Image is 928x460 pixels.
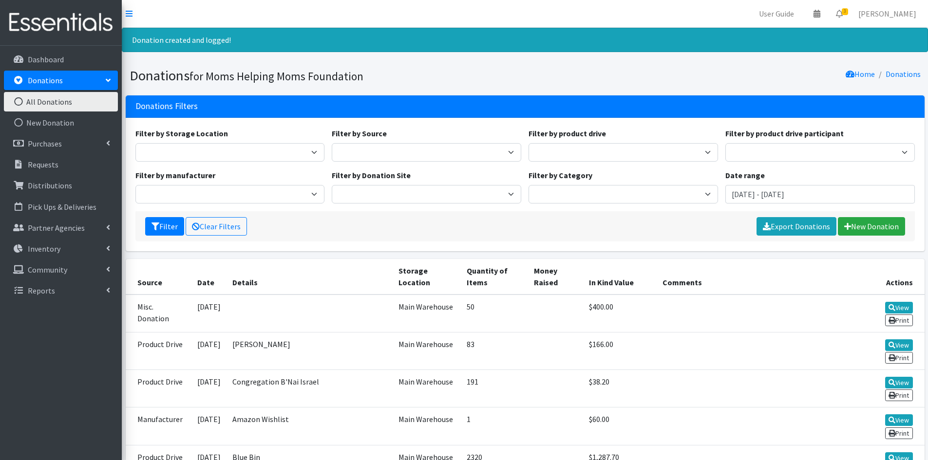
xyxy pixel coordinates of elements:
td: Product Drive [126,370,191,407]
td: Main Warehouse [393,407,461,445]
a: User Guide [751,4,802,23]
th: Date [191,259,227,294]
label: Date range [725,169,765,181]
th: Details [227,259,393,294]
a: Purchases [4,134,118,153]
p: Donations [28,75,63,85]
a: Distributions [4,176,118,195]
a: Community [4,260,118,279]
td: [DATE] [191,370,227,407]
th: Storage Location [393,259,461,294]
th: Source [126,259,191,294]
p: Purchases [28,139,62,148]
img: HumanEssentials [4,6,118,39]
a: View [885,414,913,426]
th: Actions [857,259,924,294]
a: Export Donations [757,217,836,236]
p: Requests [28,160,58,169]
a: Partner Agencies [4,218,118,238]
a: Clear Filters [186,217,247,236]
h3: Donations Filters [135,101,198,111]
th: Quantity of Items [461,259,529,294]
a: 3 [828,4,851,23]
td: Main Warehouse [393,332,461,369]
small: for Moms Helping Moms Foundation [189,69,363,83]
a: New Donation [838,217,905,236]
input: January 1, 2011 - December 31, 2011 [725,185,915,203]
a: Donations [886,69,921,79]
a: Print [885,352,913,364]
td: [DATE] [191,332,227,369]
a: Dashboard [4,50,118,69]
td: Product Drive [126,332,191,369]
p: Distributions [28,181,72,190]
a: Pick Ups & Deliveries [4,197,118,217]
td: Misc. Donation [126,294,191,332]
p: Dashboard [28,55,64,64]
a: Donations [4,71,118,90]
p: Community [28,265,67,275]
label: Filter by product drive participant [725,128,844,139]
td: $60.00 [583,407,657,445]
td: 50 [461,294,529,332]
label: Filter by Donation Site [332,169,411,181]
td: [DATE] [191,407,227,445]
td: 1 [461,407,529,445]
a: Reports [4,281,118,300]
a: Requests [4,155,118,174]
td: Main Warehouse [393,370,461,407]
td: $400.00 [583,294,657,332]
a: View [885,339,913,351]
a: View [885,302,913,313]
p: Reports [28,286,55,295]
p: Inventory [28,244,60,254]
p: Pick Ups & Deliveries [28,202,96,212]
th: Comments [657,259,857,294]
a: [PERSON_NAME] [851,4,924,23]
a: New Donation [4,113,118,132]
a: Print [885,389,913,401]
h1: Donations [130,67,522,84]
button: Filter [145,217,184,236]
label: Filter by Storage Location [135,128,228,139]
th: In Kind Value [583,259,657,294]
td: 83 [461,332,529,369]
a: Print [885,427,913,439]
a: Inventory [4,239,118,258]
td: Congregation B'Nai Israel [227,370,393,407]
a: Home [846,69,875,79]
div: Donation created and logged! [122,28,928,52]
th: Money Raised [528,259,583,294]
label: Filter by product drive [529,128,606,139]
a: Print [885,314,913,326]
td: Manufacturer [126,407,191,445]
a: View [885,377,913,388]
td: 191 [461,370,529,407]
span: 3 [842,8,848,15]
label: Filter by manufacturer [135,169,215,181]
td: [PERSON_NAME] [227,332,393,369]
td: Main Warehouse [393,294,461,332]
label: Filter by Source [332,128,387,139]
a: All Donations [4,92,118,111]
td: $38.20 [583,370,657,407]
label: Filter by Category [529,169,592,181]
td: [DATE] [191,294,227,332]
td: $166.00 [583,332,657,369]
td: Amazon Wishlist [227,407,393,445]
p: Partner Agencies [28,223,85,233]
